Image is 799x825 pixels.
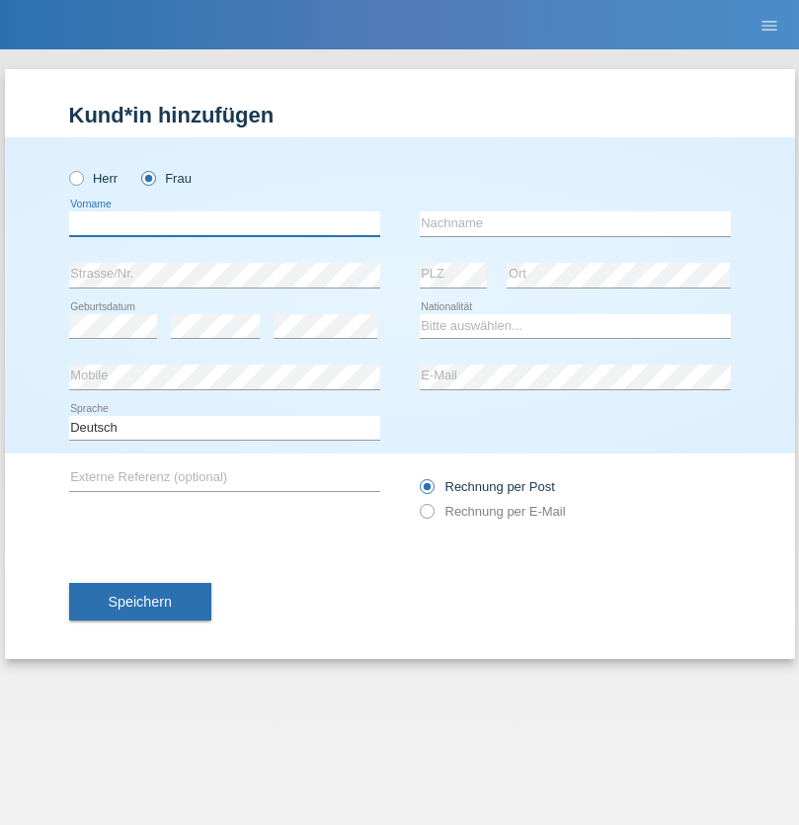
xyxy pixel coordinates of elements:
label: Rechnung per Post [420,479,555,494]
label: Rechnung per E-Mail [420,504,566,519]
input: Frau [141,171,154,184]
span: Speichern [109,594,172,610]
label: Herr [69,171,119,186]
label: Frau [141,171,192,186]
input: Rechnung per E-Mail [420,504,433,529]
a: menu [750,19,789,31]
input: Herr [69,171,82,184]
h1: Kund*in hinzufügen [69,103,731,127]
button: Speichern [69,583,211,620]
i: menu [759,16,779,36]
input: Rechnung per Post [420,479,433,504]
